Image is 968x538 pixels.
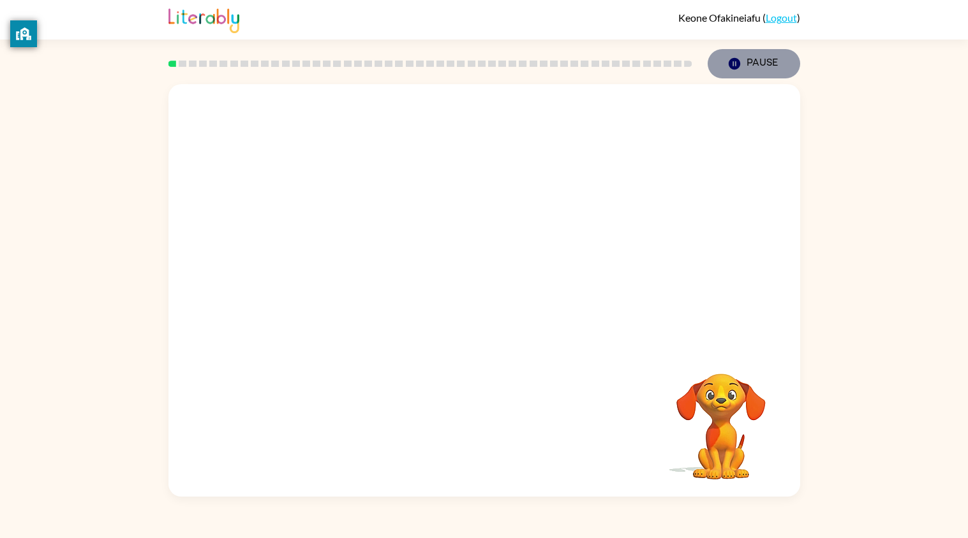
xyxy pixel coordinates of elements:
[678,11,800,24] div: ( )
[10,20,37,47] button: privacy banner
[766,11,797,24] a: Logout
[708,49,800,78] button: Pause
[678,11,763,24] span: Keone Ofakineiafu
[168,5,239,33] img: Literably
[657,354,785,481] video: Your browser must support playing .mp4 files to use Literably. Please try using another browser.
